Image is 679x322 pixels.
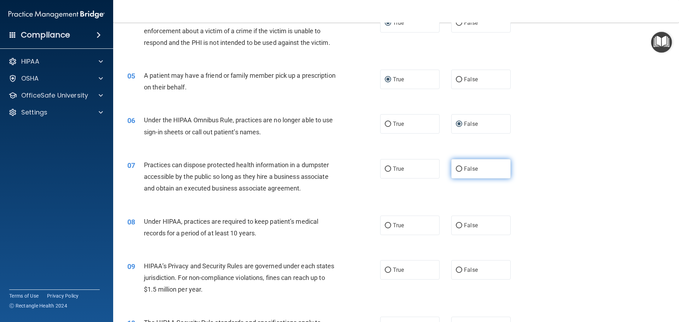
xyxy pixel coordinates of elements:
[393,165,404,172] span: True
[9,302,67,309] span: Ⓒ Rectangle Health 2024
[144,116,333,135] span: Under the HIPAA Omnibus Rule, practices are no longer able to use sign-in sheets or call out pati...
[456,77,462,82] input: False
[8,74,103,83] a: OSHA
[127,262,135,271] span: 09
[393,19,404,26] span: True
[464,121,478,127] span: False
[127,161,135,170] span: 07
[144,15,330,46] span: A practice is required to respond to a request for PHI to law enforcement about a victim of a cri...
[144,262,335,293] span: HIPAA’s Privacy and Security Rules are governed under each states jurisdiction. For non-complianc...
[464,76,478,83] span: False
[393,222,404,229] span: True
[21,30,70,40] h4: Compliance
[385,223,391,228] input: True
[456,166,462,172] input: False
[385,166,391,172] input: True
[9,292,39,299] a: Terms of Use
[393,267,404,273] span: True
[21,74,39,83] p: OSHA
[8,7,105,22] img: PMB logo
[21,91,88,100] p: OfficeSafe University
[21,108,47,117] p: Settings
[144,161,329,192] span: Practices can dispose protected health information in a dumpster accessible by the public so long...
[8,57,103,66] a: HIPAA
[464,165,478,172] span: False
[127,218,135,226] span: 08
[464,267,478,273] span: False
[393,76,404,83] span: True
[464,19,478,26] span: False
[8,108,103,117] a: Settings
[127,116,135,125] span: 06
[47,292,79,299] a: Privacy Policy
[456,268,462,273] input: False
[127,72,135,80] span: 05
[144,218,318,237] span: Under HIPAA, practices are required to keep patient’s medical records for a period of at least 10...
[456,21,462,26] input: False
[393,121,404,127] span: True
[8,91,103,100] a: OfficeSafe University
[456,223,462,228] input: False
[651,32,672,53] button: Open Resource Center
[456,122,462,127] input: False
[385,268,391,273] input: True
[385,122,391,127] input: True
[385,77,391,82] input: True
[21,57,39,66] p: HIPAA
[464,222,478,229] span: False
[144,72,336,91] span: A patient may have a friend or family member pick up a prescription on their behalf.
[385,21,391,26] input: True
